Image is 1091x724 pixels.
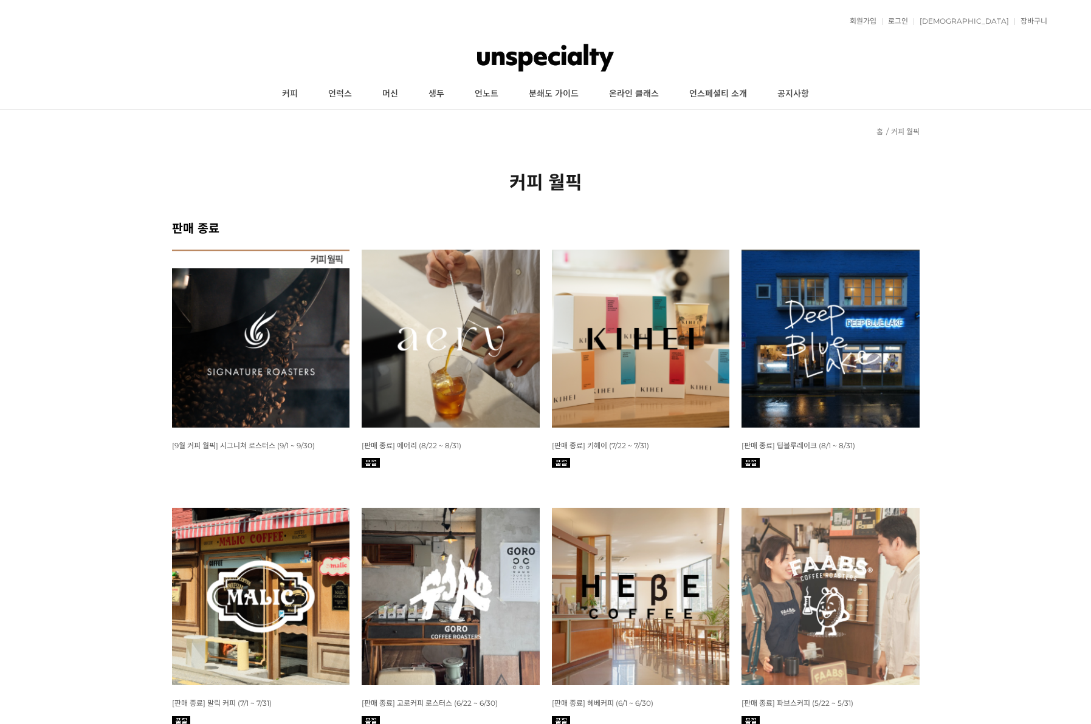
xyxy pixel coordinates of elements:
img: 5월 커피 스몰 월픽 파브스커피 [742,508,920,686]
span: [판매 종료] 헤베커피 (6/1 ~ 6/30) [552,698,653,708]
img: 8월 커피 스몰 월픽 에어리 [362,250,540,428]
h2: 판매 종료 [172,219,920,236]
a: 머신 [367,79,413,109]
img: 품절 [552,458,570,468]
img: 7월 커피 스몰 월픽 키헤이 [552,250,730,428]
a: 분쇄도 가이드 [514,79,594,109]
a: 홈 [876,127,883,136]
a: 장바구니 [1014,18,1047,25]
a: 생두 [413,79,459,109]
a: 로그인 [882,18,908,25]
a: [판매 종료] 딥블루레이크 (8/1 ~ 8/31) [742,440,855,450]
a: 회원가입 [844,18,876,25]
a: 언스페셜티 소개 [674,79,762,109]
a: [9월 커피 월픽] 시그니쳐 로스터스 (9/1 ~ 9/30) [172,440,315,450]
img: 8월 커피 월픽 딥블루레이크 [742,250,920,428]
a: [판매 종료] 고로커피 로스터스 (6/22 ~ 6/30) [362,698,498,708]
a: [판매 종료] 에어리 (8/22 ~ 8/31) [362,440,461,450]
img: 7월 커피 월픽 말릭커피 [172,508,350,686]
span: [판매 종료] 파브스커피 (5/22 ~ 5/31) [742,698,853,708]
img: 6월 커피 월픽 헤베커피 [552,508,730,686]
a: [판매 종료] 헤베커피 (6/1 ~ 6/30) [552,698,653,708]
a: 커피 월픽 [891,127,920,136]
a: 온라인 클래스 [594,79,674,109]
img: 언스페셜티 몰 [477,39,614,76]
a: [판매 종료] 키헤이 (7/22 ~ 7/31) [552,440,649,450]
img: 6월 커피 스몰 월픽 고로커피 로스터스 [362,508,540,686]
a: [DEMOGRAPHIC_DATA] [914,18,1009,25]
a: 언럭스 [313,79,367,109]
a: 커피 [267,79,313,109]
span: [판매 종료] 고로커피 로스터스 (6/22 ~ 6/30) [362,698,498,708]
a: [판매 종료] 말릭 커피 (7/1 ~ 7/31) [172,698,272,708]
a: 언노트 [459,79,514,109]
span: [판매 종료] 말릭 커피 (7/1 ~ 7/31) [172,698,272,708]
a: [판매 종료] 파브스커피 (5/22 ~ 5/31) [742,698,853,708]
a: 공지사항 [762,79,824,109]
img: 품절 [362,458,380,468]
h2: 커피 월픽 [172,168,920,194]
img: [9월 커피 월픽] 시그니쳐 로스터스 (9/1 ~ 9/30) [172,250,350,428]
img: 품절 [742,458,760,468]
